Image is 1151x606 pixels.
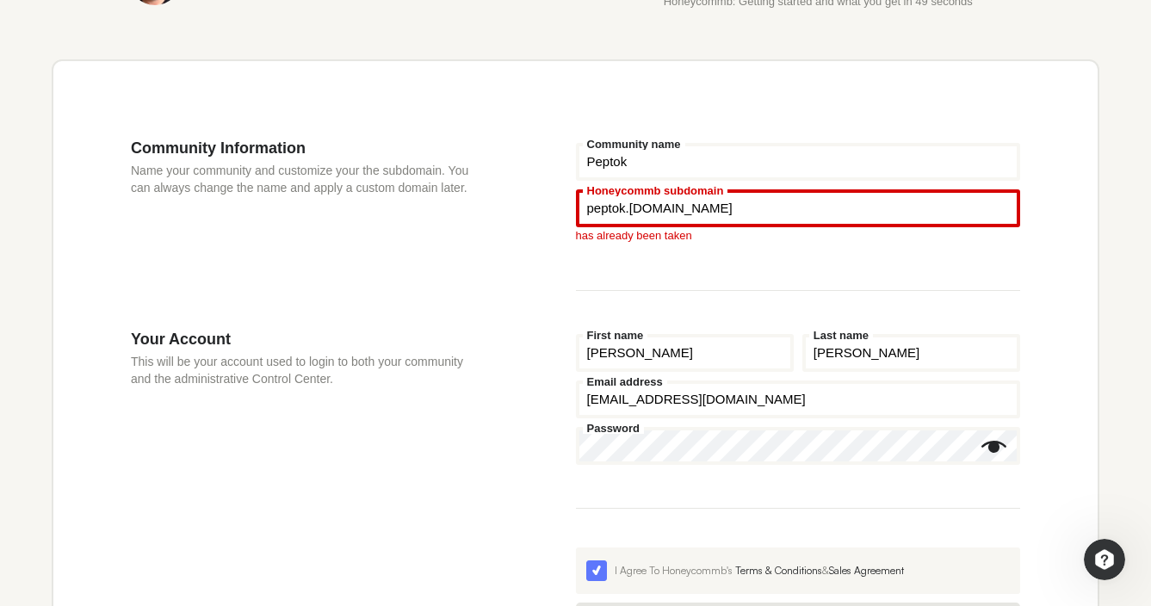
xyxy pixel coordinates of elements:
[230,439,344,508] button: Help
[114,237,230,257] h2: No messages
[583,139,685,150] label: Community name
[981,434,1007,460] button: Show password
[615,563,1011,578] div: I Agree To Honeycommb's &
[79,386,265,421] button: Send us a message
[131,162,473,196] p: Name your community and customize your the subdomain. You can always change the name and apply a ...
[829,564,904,577] a: Sales Agreement
[302,7,333,38] div: Close
[809,330,873,341] label: Last name
[576,230,1021,241] div: has already been taken
[40,275,306,292] span: Messages from the team will be shown here
[802,334,1020,372] input: Last name
[583,330,648,341] label: First name
[127,8,220,37] h1: Messages
[114,439,229,508] button: Messages
[40,482,75,494] span: Home
[576,380,1021,418] input: Email address
[1084,539,1125,580] iframe: Intercom live chat
[273,482,300,494] span: Help
[583,376,667,387] label: Email address
[139,482,205,494] span: Messages
[131,330,473,349] h3: Your Account
[576,143,1021,181] input: Community name
[583,423,644,434] label: Password
[576,189,1021,227] input: your-subdomain.honeycommb.com
[735,564,822,577] a: Terms & Conditions
[583,185,728,196] label: Honeycommb subdomain
[131,139,473,158] h3: Community Information
[131,353,473,387] p: This will be your account used to login to both your community and the administrative Control Cen...
[576,334,794,372] input: First name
